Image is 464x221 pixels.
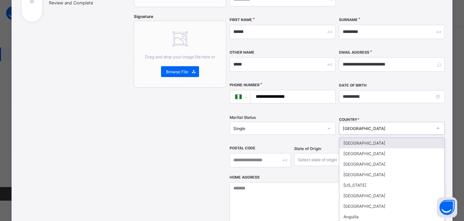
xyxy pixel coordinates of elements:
[230,175,260,180] label: Home Address
[294,146,321,151] span: State of Origin
[339,180,444,190] div: [US_STATE]
[230,83,260,87] label: Phone Number
[230,115,256,120] span: Marital Status
[339,148,444,159] div: [GEOGRAPHIC_DATA]
[233,126,323,131] div: Single
[134,14,153,19] span: Signature
[230,18,252,22] label: First Name
[339,50,369,55] label: Email Address
[145,54,215,59] span: Drag and drop your image file here or
[437,197,457,218] button: Open asap
[339,169,444,180] div: [GEOGRAPHIC_DATA]
[339,18,358,22] label: Surname
[298,153,337,166] div: Select state of origin
[230,146,255,150] label: Postal Code
[339,201,444,211] div: [GEOGRAPHIC_DATA]
[343,126,432,131] div: [GEOGRAPHIC_DATA]
[166,69,188,74] span: Browse File
[339,190,444,201] div: [GEOGRAPHIC_DATA]
[339,83,367,88] label: Date of Birth
[134,21,226,88] div: Drag and drop your image file here orBrowse File
[339,138,444,148] div: [GEOGRAPHIC_DATA]
[339,159,444,169] div: [GEOGRAPHIC_DATA]
[230,50,254,55] label: Other Name
[339,117,359,122] span: COUNTRY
